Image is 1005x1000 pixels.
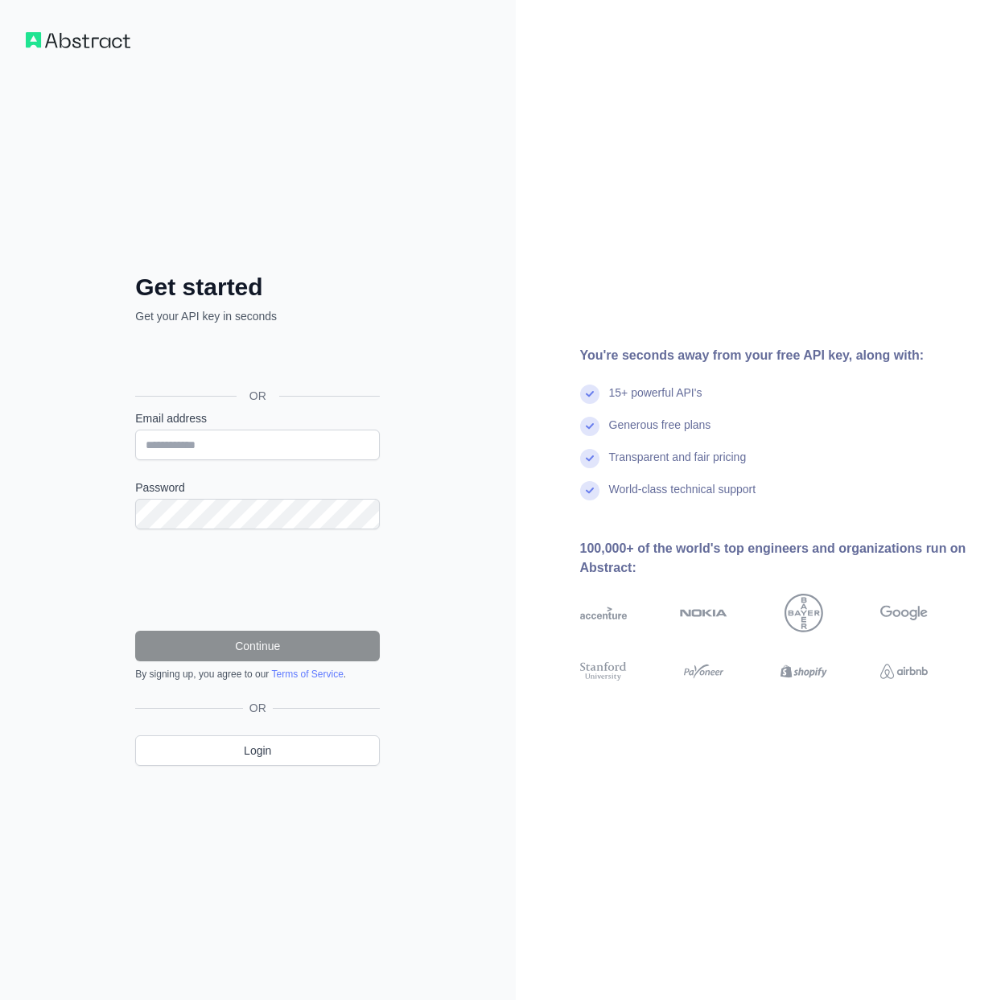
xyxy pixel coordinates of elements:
[609,417,711,449] div: Generous free plans
[609,449,747,481] div: Transparent and fair pricing
[609,385,702,417] div: 15+ powerful API's
[580,481,599,500] img: check mark
[127,342,385,377] iframe: Bouton "Se connecter avec Google"
[785,594,823,632] img: bayer
[680,594,727,632] img: nokia
[135,668,380,681] div: By signing up, you agree to our .
[880,660,928,683] img: airbnb
[243,700,273,716] span: OR
[135,631,380,661] button: Continue
[580,346,980,365] div: You're seconds away from your free API key, along with:
[580,594,628,632] img: accenture
[135,410,380,426] label: Email address
[26,32,130,48] img: Workflow
[580,417,599,436] img: check mark
[880,594,928,632] img: google
[135,549,380,611] iframe: reCAPTCHA
[271,669,343,680] a: Terms of Service
[580,539,980,578] div: 100,000+ of the world's top engineers and organizations run on Abstract:
[135,308,380,324] p: Get your API key in seconds
[609,481,756,513] div: World-class technical support
[580,660,628,683] img: stanford university
[135,479,380,496] label: Password
[580,385,599,404] img: check mark
[680,660,727,683] img: payoneer
[781,660,828,683] img: shopify
[580,449,599,468] img: check mark
[237,388,279,404] span: OR
[135,735,380,766] a: Login
[135,273,380,302] h2: Get started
